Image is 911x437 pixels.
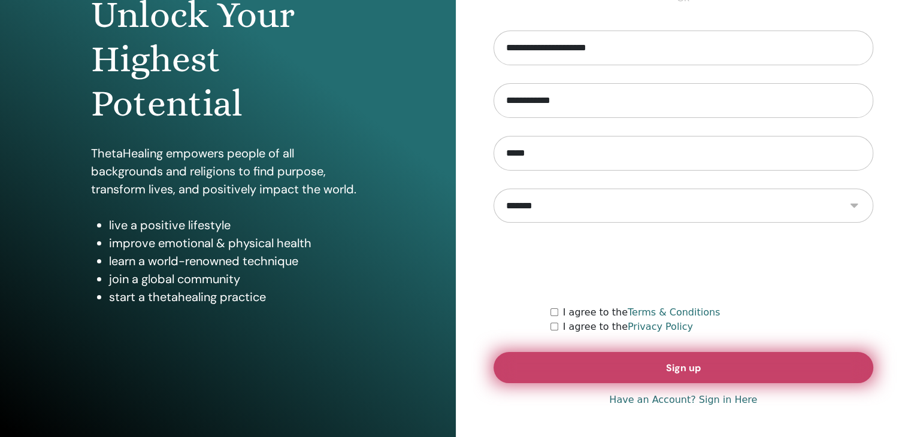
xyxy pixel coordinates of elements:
[666,362,701,374] span: Sign up
[563,320,693,334] label: I agree to the
[109,216,365,234] li: live a positive lifestyle
[109,252,365,270] li: learn a world-renowned technique
[109,234,365,252] li: improve emotional & physical health
[628,321,693,332] a: Privacy Policy
[494,352,874,383] button: Sign up
[91,144,365,198] p: ThetaHealing empowers people of all backgrounds and religions to find purpose, transform lives, a...
[109,270,365,288] li: join a global community
[609,393,757,407] a: Have an Account? Sign in Here
[628,306,720,318] a: Terms & Conditions
[592,241,774,287] iframe: reCAPTCHA
[109,288,365,306] li: start a thetahealing practice
[563,305,721,320] label: I agree to the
